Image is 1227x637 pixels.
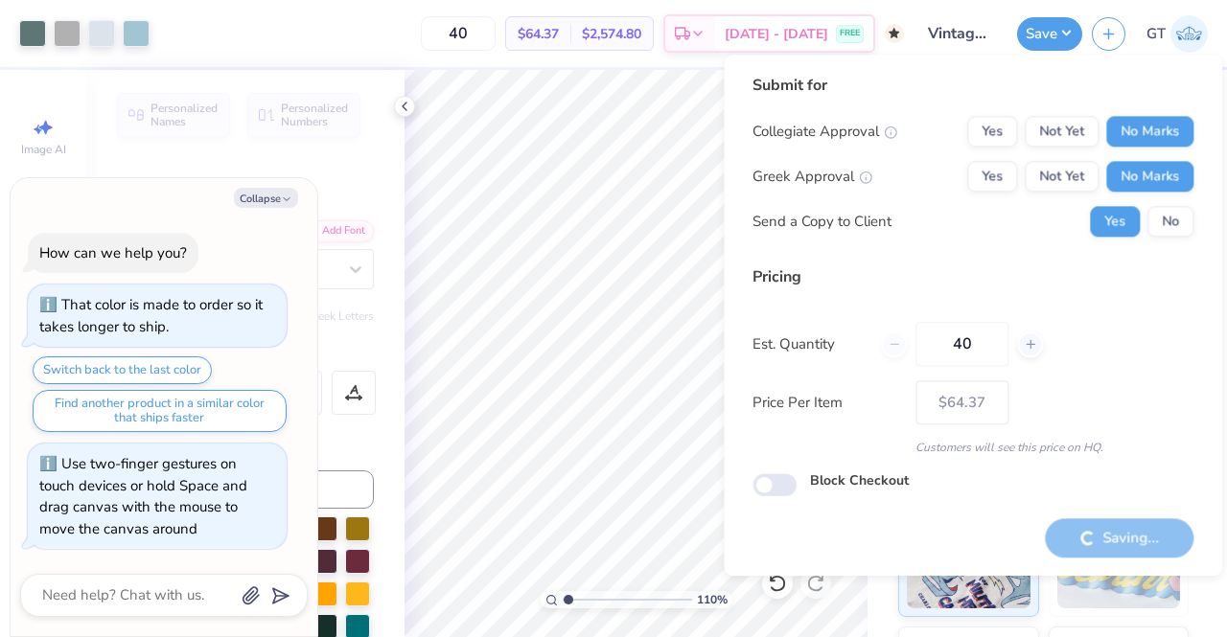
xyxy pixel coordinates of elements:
[421,16,496,51] input: – –
[518,24,559,44] span: $64.37
[150,102,219,128] span: Personalized Names
[967,116,1017,147] button: Yes
[298,220,374,242] div: Add Font
[39,243,187,262] div: How can we help you?
[752,211,891,233] div: Send a Copy to Client
[1025,116,1099,147] button: Not Yet
[1090,206,1140,237] button: Yes
[810,470,909,490] label: Block Checkout
[281,102,349,128] span: Personalized Numbers
[914,14,1007,53] input: Untitled Design
[752,333,867,355] label: Est. Quantity
[752,166,872,188] div: Greek Approval
[1146,23,1166,45] span: GT
[752,121,897,143] div: Collegiate Approval
[697,591,728,608] span: 110 %
[752,265,1193,288] div: Pricing
[1017,17,1082,51] button: Save
[582,24,641,44] span: $2,574.80
[33,390,287,432] button: Find another product in a similar color that ships faster
[39,454,247,538] div: Use two-finger gestures on touch devices or hold Space and drag canvas with the mouse to move the...
[21,142,66,157] span: Image AI
[117,175,374,201] div: Text Tool
[1146,15,1208,53] a: GT
[840,27,860,40] span: FREE
[967,161,1017,192] button: Yes
[39,295,263,336] div: That color is made to order so it takes longer to ship.
[1025,161,1099,192] button: Not Yet
[33,356,212,384] button: Switch back to the last color
[752,439,1193,456] div: Customers will see this price on HQ.
[752,74,1193,97] div: Submit for
[725,24,828,44] span: [DATE] - [DATE]
[1170,15,1208,53] img: Gayathree Thangaraj
[752,392,901,414] label: Price Per Item
[234,188,298,208] button: Collapse
[1147,206,1193,237] button: No
[1106,116,1193,147] button: No Marks
[915,322,1008,366] input: – –
[1106,161,1193,192] button: No Marks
